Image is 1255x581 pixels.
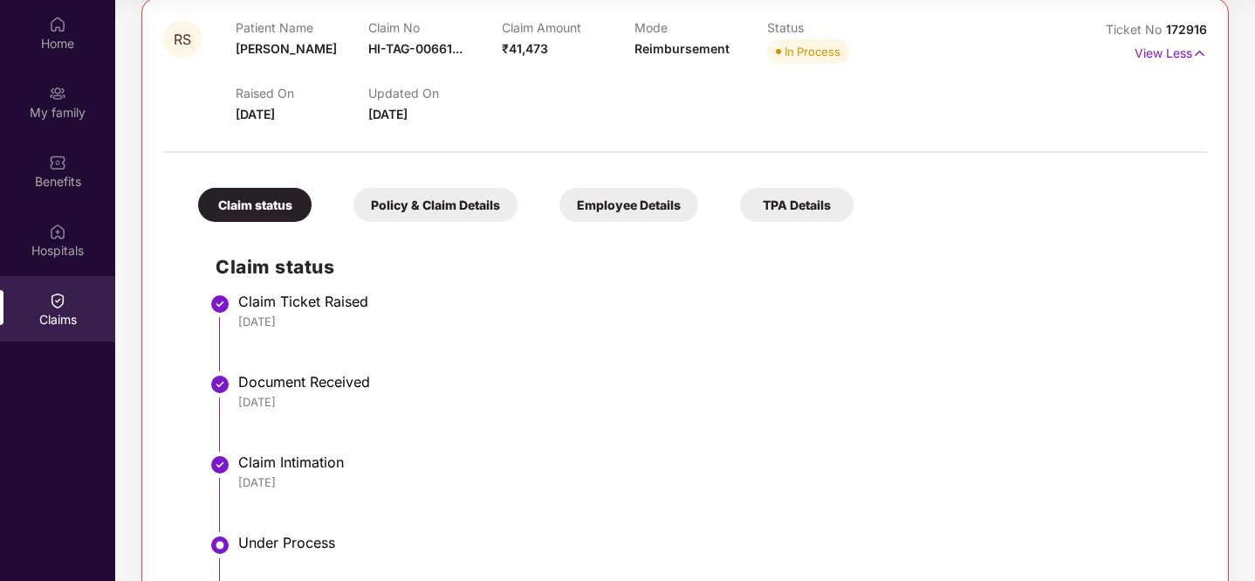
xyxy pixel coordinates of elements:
[209,454,230,475] img: svg+xml;base64,PHN2ZyBpZD0iU3RlcC1Eb25lLTMyeDMyIiB4bWxucz0iaHR0cDovL3d3dy53My5vcmcvMjAwMC9zdmciIH...
[198,188,312,222] div: Claim status
[368,107,408,121] span: [DATE]
[1135,39,1207,63] p: View Less
[236,107,275,121] span: [DATE]
[209,294,230,315] img: svg+xml;base64,PHN2ZyBpZD0iU3RlcC1Eb25lLTMyeDMyIiB4bWxucz0iaHR0cDovL3d3dy53My5vcmcvMjAwMC9zdmciIH...
[1106,22,1166,37] span: Ticket No
[785,43,840,60] div: In Process
[368,86,501,100] p: Updated On
[49,16,66,33] img: svg+xml;base64,PHN2ZyBpZD0iSG9tZSIgeG1sbnM9Imh0dHA6Ly93d3cudzMub3JnLzIwMDAvc3ZnIiB3aWR0aD0iMjAiIG...
[238,534,1190,551] div: Under Process
[49,154,66,171] img: svg+xml;base64,PHN2ZyBpZD0iQmVuZWZpdHMiIHhtbG5zPSJodHRwOi8vd3d3LnczLm9yZy8yMDAwL3N2ZyIgd2lkdGg9Ij...
[502,20,634,35] p: Claim Amount
[49,292,66,309] img: svg+xml;base64,PHN2ZyBpZD0iQ2xhaW0iIHhtbG5zPSJodHRwOi8vd3d3LnczLm9yZy8yMDAwL3N2ZyIgd2lkdGg9IjIwIi...
[1192,44,1207,63] img: svg+xml;base64,PHN2ZyB4bWxucz0iaHR0cDovL3d3dy53My5vcmcvMjAwMC9zdmciIHdpZHRoPSIxNyIgaGVpZ2h0PSIxNy...
[236,41,337,56] span: [PERSON_NAME]
[238,453,1190,471] div: Claim Intimation
[634,41,730,56] span: Reimbursement
[634,20,767,35] p: Mode
[49,85,66,102] img: svg+xml;base64,PHN2ZyB3aWR0aD0iMjAiIGhlaWdodD0iMjAiIHZpZXdCb3g9IjAgMCAyMCAyMCIgZmlsbD0ibm9uZSIgeG...
[174,32,191,47] span: RS
[740,188,854,222] div: TPA Details
[767,20,900,35] p: Status
[238,373,1190,391] div: Document Received
[236,86,368,100] p: Raised On
[368,20,501,35] p: Claim No
[209,535,230,556] img: svg+xml;base64,PHN2ZyBpZD0iU3RlcC1BY3RpdmUtMzJ4MzIiIHhtbG5zPSJodHRwOi8vd3d3LnczLm9yZy8yMDAwL3N2Zy...
[368,41,463,56] span: HI-TAG-00661...
[238,394,1190,410] div: [DATE]
[559,188,698,222] div: Employee Details
[209,374,230,395] img: svg+xml;base64,PHN2ZyBpZD0iU3RlcC1Eb25lLTMyeDMyIiB4bWxucz0iaHR0cDovL3d3dy53My5vcmcvMjAwMC9zdmciIH...
[353,188,518,222] div: Policy & Claim Details
[49,223,66,240] img: svg+xml;base64,PHN2ZyBpZD0iSG9zcGl0YWxzIiB4bWxucz0iaHR0cDovL3d3dy53My5vcmcvMjAwMC9zdmciIHdpZHRoPS...
[236,20,368,35] p: Patient Name
[1166,22,1207,37] span: 172916
[238,293,1190,310] div: Claim Ticket Raised
[238,314,1190,329] div: [DATE]
[502,41,548,56] span: ₹41,473
[238,474,1190,490] div: [DATE]
[216,252,1190,281] h2: Claim status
